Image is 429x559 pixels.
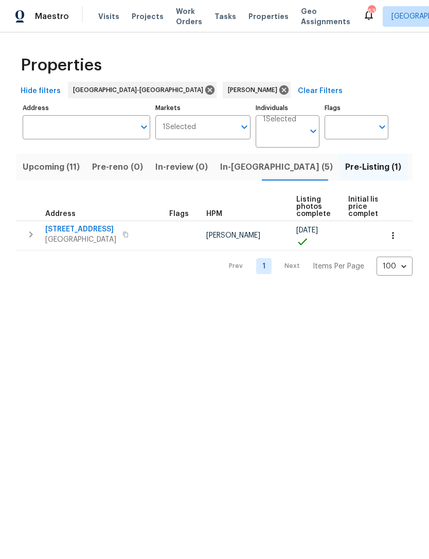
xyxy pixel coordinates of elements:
span: Hide filters [21,85,61,98]
span: Upcoming (11) [23,160,80,174]
span: In-review (0) [155,160,208,174]
span: Flags [169,210,189,218]
span: In-[GEOGRAPHIC_DATA] (5) [220,160,333,174]
span: Pre-Listing (1) [345,160,401,174]
span: Properties [21,60,102,70]
div: [PERSON_NAME] [223,82,291,98]
label: Markets [155,105,251,111]
p: Items Per Page [313,261,364,272]
span: Listing photos complete [296,196,331,218]
span: Maestro [35,11,69,22]
button: Open [137,120,151,134]
span: HPM [206,210,222,218]
div: 63 [368,6,375,16]
label: Flags [325,105,388,111]
button: Clear Filters [294,82,347,101]
span: Initial list price complete [348,196,383,218]
div: [GEOGRAPHIC_DATA]-[GEOGRAPHIC_DATA] [68,82,217,98]
a: Goto page 1 [256,258,272,274]
label: Address [23,105,150,111]
span: [PERSON_NAME] [228,85,281,95]
span: [DATE] [296,227,318,234]
span: Geo Assignments [301,6,350,27]
span: [STREET_ADDRESS] [45,224,116,235]
span: Projects [132,11,164,22]
span: [GEOGRAPHIC_DATA] [45,235,116,245]
span: Pre-reno (0) [92,160,143,174]
button: Open [375,120,389,134]
span: Address [45,210,76,218]
button: Open [306,124,320,138]
label: Individuals [256,105,319,111]
span: [GEOGRAPHIC_DATA]-[GEOGRAPHIC_DATA] [73,85,207,95]
div: 100 [377,253,413,280]
span: Visits [98,11,119,22]
span: 1 Selected [163,123,196,132]
span: Properties [248,11,289,22]
button: Open [237,120,252,134]
span: [PERSON_NAME] [206,232,260,239]
span: 1 Selected [263,115,296,124]
span: Work Orders [176,6,202,27]
button: Hide filters [16,82,65,101]
nav: Pagination Navigation [219,257,413,276]
span: Tasks [214,13,236,20]
span: Clear Filters [298,85,343,98]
